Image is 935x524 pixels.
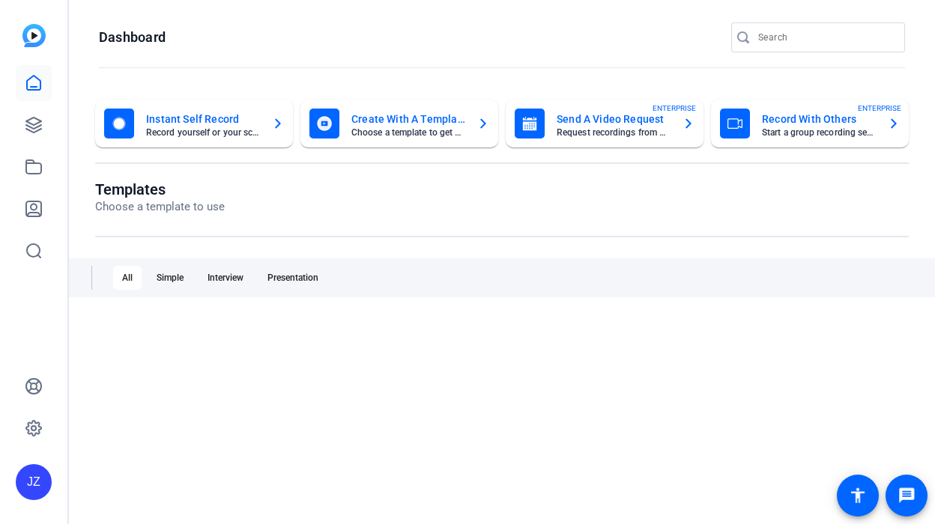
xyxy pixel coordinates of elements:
mat-icon: accessibility [849,487,867,505]
mat-card-title: Instant Self Record [146,110,260,128]
button: Instant Self RecordRecord yourself or your screen [95,100,293,147]
mat-card-subtitle: Request recordings from anyone, anywhere [557,128,671,137]
mat-card-subtitle: Start a group recording session [762,128,876,137]
div: Presentation [258,266,327,290]
mat-card-subtitle: Record yourself or your screen [146,128,260,137]
span: ENTERPRISE [653,103,696,114]
div: Interview [199,266,252,290]
button: Send A Video RequestRequest recordings from anyone, anywhereENTERPRISE [506,100,703,147]
input: Search [758,28,893,46]
mat-card-title: Send A Video Request [557,110,671,128]
h1: Dashboard [99,28,166,46]
mat-card-subtitle: Choose a template to get started [351,128,465,137]
div: All [113,266,142,290]
span: ENTERPRISE [858,103,901,114]
img: blue-gradient.svg [22,24,46,47]
mat-card-title: Record With Others [762,110,876,128]
div: JZ [16,464,52,500]
h1: Templates [95,180,225,198]
button: Record With OthersStart a group recording sessionENTERPRISE [711,100,909,147]
p: Choose a template to use [95,198,225,216]
div: Simple [148,266,193,290]
mat-card-title: Create With A Template [351,110,465,128]
button: Create With A TemplateChoose a template to get started [300,100,498,147]
mat-icon: message [898,487,916,505]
